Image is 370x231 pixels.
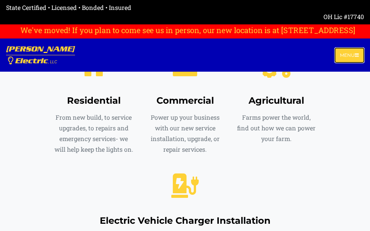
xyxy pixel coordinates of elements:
[6,12,364,21] div: OH Lic #17740
[54,112,134,155] p: From new build, to service upgrades, to repairs and emergency services- we will help keep the lig...
[145,112,225,155] p: Power up your business with our new service installation, upgrade, or repair services.
[145,60,225,155] a: Commercial Power up your business with our new service installation, upgrade, or repair services.
[236,60,316,144] a: Agricultural Farms power the world, find out how we can power your farm.
[236,112,316,144] p: Farms power the world, find out how we can power your farm.
[335,48,364,63] button: Toggle navigation
[6,42,75,69] a: [PERSON_NAME] Electric, LLC
[54,95,134,106] h4: Residential
[54,215,316,226] h4: Electric Vehicle Charger Installation
[236,95,316,106] h4: Agricultural
[54,60,134,155] a: Residential From new build, to service upgrades, to repairs and emergency services- we will help ...
[145,95,225,106] h4: Commercial
[48,60,57,64] span: , LLC
[6,3,364,12] div: State Certified • Licensed • Bonded • Insured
